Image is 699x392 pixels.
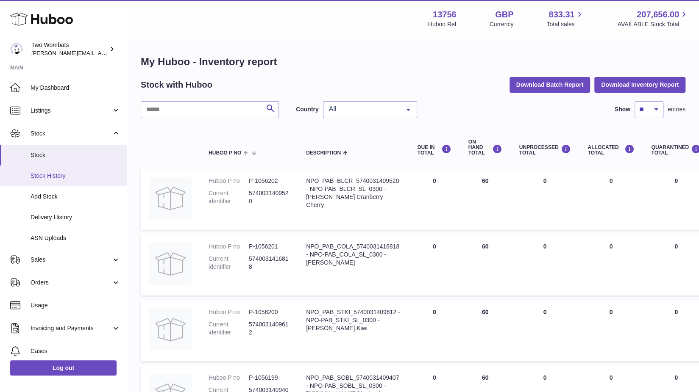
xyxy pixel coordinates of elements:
[617,20,689,28] span: AVAILABLE Stock Total
[468,139,502,156] div: ON HAND Total
[674,309,678,315] span: 0
[490,20,514,28] div: Currency
[31,213,120,221] span: Delivery History
[149,243,192,285] img: product image
[141,79,212,91] h2: Stock with Huboo
[249,177,289,185] dd: P-1056202
[460,234,511,295] td: 60
[409,300,460,361] td: 0
[637,9,679,20] span: 207,656.00
[209,374,249,382] dt: Huboo P no
[668,105,685,113] span: entries
[579,168,643,230] td: 0
[31,301,120,309] span: Usage
[31,193,120,201] span: Add Stock
[306,150,341,156] span: Description
[209,189,249,205] dt: Current identifier
[31,50,215,56] span: [PERSON_NAME][EMAIL_ADDRESS][PERSON_NAME][DOMAIN_NAME]
[31,84,120,92] span: My Dashboard
[588,144,634,156] div: ALLOCATED Total
[249,320,289,337] dd: 5740031409612
[674,243,678,250] span: 0
[209,320,249,337] dt: Current identifier
[674,374,678,381] span: 0
[428,20,457,28] div: Huboo Ref
[149,177,192,219] img: product image
[209,243,249,251] dt: Huboo P no
[433,9,457,20] strong: 13756
[209,150,241,156] span: Huboo P no
[546,9,584,28] a: 833.31 Total sales
[546,20,584,28] span: Total sales
[510,77,590,92] button: Download Batch Report
[31,347,120,355] span: Cases
[31,41,108,57] div: Two Wombats
[460,300,511,361] td: 60
[149,308,192,351] img: product image
[519,144,571,156] div: UNPROCESSED Total
[10,360,117,375] a: Log out
[296,105,319,113] label: Country
[409,168,460,230] td: 0
[418,144,451,156] div: DUE IN TOTAL
[674,177,678,184] span: 0
[615,105,630,113] label: Show
[249,189,289,205] dd: 5740031409520
[306,308,401,332] div: NPO_PAB_STKI_5740031409612 - NPO-PAB_STKI_SL_0300 - [PERSON_NAME] Kiwi
[249,374,289,382] dd: P-1056199
[511,168,579,230] td: 0
[579,300,643,361] td: 0
[617,9,689,28] a: 207,656.00 AVAILABLE Stock Total
[409,234,460,295] td: 0
[209,308,249,316] dt: Huboo P no
[31,324,111,332] span: Invoicing and Payments
[31,279,111,287] span: Orders
[141,55,685,69] h1: My Huboo - Inventory report
[594,77,685,92] button: Download Inventory Report
[31,256,111,264] span: Sales
[306,243,401,267] div: NPO_PAB_COLA_5740031416818 - NPO-PAB_COLA_SL_0300 - [PERSON_NAME]
[31,234,120,242] span: ASN Uploads
[495,9,513,20] strong: GBP
[549,9,574,20] span: 833.31
[10,43,23,55] img: philip.carroll@twowombats.com
[249,243,289,251] dd: P-1056201
[31,151,120,159] span: Stock
[249,255,289,271] dd: 5740031416818
[209,177,249,185] dt: Huboo P no
[327,105,400,113] span: All
[460,168,511,230] td: 60
[31,107,111,115] span: Listings
[249,308,289,316] dd: P-1056200
[209,255,249,271] dt: Current identifier
[31,130,111,138] span: Stock
[511,300,579,361] td: 0
[306,177,401,209] div: NPO_PAB_BLCR_5740031409520 - NPO-PAB_BLCR_SL_0300 - [PERSON_NAME] Cranberry Cherry
[31,172,120,180] span: Stock History
[511,234,579,295] td: 0
[579,234,643,295] td: 0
